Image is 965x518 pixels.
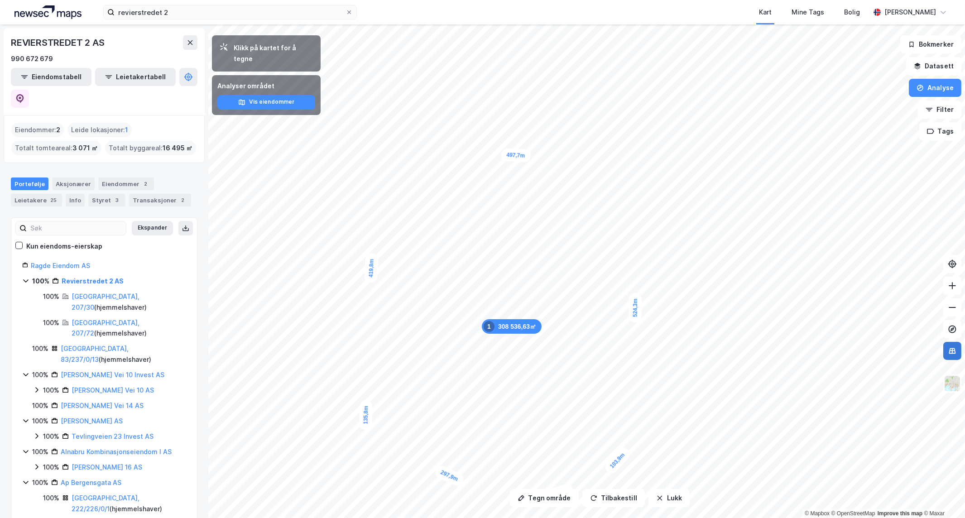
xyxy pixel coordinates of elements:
div: 100% [43,462,59,473]
div: Klikk på kartet for å tegne [234,43,313,64]
div: Map marker [365,253,379,283]
div: 100% [43,493,59,504]
div: 100% [43,317,59,328]
a: [GEOGRAPHIC_DATA], 222/226/0/1 [72,494,139,513]
div: Kart [759,7,772,18]
a: Alnabru Kombinasjonseiendom I AS [61,448,172,456]
div: Eiendommer [98,177,154,190]
div: Totalt tomteareal : [11,141,101,155]
div: Styret [88,194,125,206]
div: ( hjemmelshaver ) [72,493,186,514]
div: Kun eiendoms-eierskap [26,241,102,252]
button: Tags [919,122,961,140]
a: [PERSON_NAME] Vei 10 Invest AS [61,371,164,379]
a: Improve this map [878,510,922,517]
div: 100% [32,369,48,380]
a: Tevlingveien 23 Invest AS [72,432,154,440]
div: ( hjemmelshaver ) [61,343,186,365]
div: Portefølje [11,177,48,190]
span: 3 071 ㎡ [72,143,98,153]
div: Map marker [629,293,642,322]
a: Revierstredet 2 AS [62,277,124,285]
a: [GEOGRAPHIC_DATA], 207/72 [72,319,139,337]
div: Bolig [844,7,860,18]
button: Eiendomstabell [11,68,91,86]
a: [PERSON_NAME] 16 AS [72,463,142,471]
div: 1 [484,321,495,332]
div: Totalt byggareal : [105,141,196,155]
a: [PERSON_NAME] Vei 14 AS [61,402,144,409]
a: [PERSON_NAME] AS [61,417,123,425]
div: Map marker [603,446,632,475]
div: ( hjemmelshaver ) [72,291,186,313]
div: Map marker [501,149,531,163]
a: [PERSON_NAME] Vei 10 AS [72,386,154,394]
div: Kontrollprogram for chat [920,475,965,518]
iframe: Chat Widget [920,475,965,518]
div: 100% [32,477,48,488]
div: Info [66,194,85,206]
div: 100% [32,276,49,287]
div: Leietakere [11,194,62,206]
button: Filter [918,101,961,119]
div: 100% [43,291,59,302]
div: Transaksjoner [129,194,191,206]
img: logo.a4113a55bc3d86da70a041830d287a7e.svg [14,5,82,19]
div: 100% [32,400,48,411]
div: Map marker [482,319,542,334]
div: 100% [32,343,48,354]
div: REVIERSTREDET 2 AS [11,35,106,50]
div: 100% [43,431,59,442]
div: Mine Tags [792,7,824,18]
div: 100% [32,446,48,457]
input: Søk på adresse, matrikkel, gårdeiere, leietakere eller personer [115,5,346,19]
div: Map marker [359,400,373,430]
div: Aksjonærer [52,177,95,190]
div: 990 672 679 [11,53,53,64]
span: 2 [56,125,60,135]
a: Mapbox [805,510,830,517]
button: Tegn område [510,489,579,507]
div: ( hjemmelshaver ) [72,317,186,339]
div: 2 [141,179,150,188]
a: Ap Bergensgata AS [61,479,121,486]
div: Analyser området [217,81,315,91]
button: Ekspander [132,221,173,235]
span: 1 [125,125,128,135]
img: Z [944,375,961,392]
button: Datasett [906,57,961,75]
div: 3 [113,196,122,205]
div: Eiendommer : [11,123,64,137]
div: Map marker [433,464,465,488]
a: [GEOGRAPHIC_DATA], 207/30 [72,293,139,311]
div: Leide lokasjoner : [67,123,132,137]
a: [GEOGRAPHIC_DATA], 83/237/0/13 [61,345,129,363]
button: Analyse [909,79,961,97]
span: 16 495 ㎡ [163,143,192,153]
div: 2 [178,196,187,205]
div: 100% [32,416,48,427]
button: Bokmerker [900,35,961,53]
button: Vis eiendommer [217,95,315,110]
button: Tilbakestill [582,489,645,507]
div: 25 [48,196,58,205]
button: Leietakertabell [95,68,176,86]
a: Ragde Eiendom AS [31,262,90,269]
div: [PERSON_NAME] [884,7,936,18]
a: OpenStreetMap [831,510,875,517]
button: Lukk [648,489,690,507]
input: Søk [27,221,126,235]
div: 100% [43,385,59,396]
